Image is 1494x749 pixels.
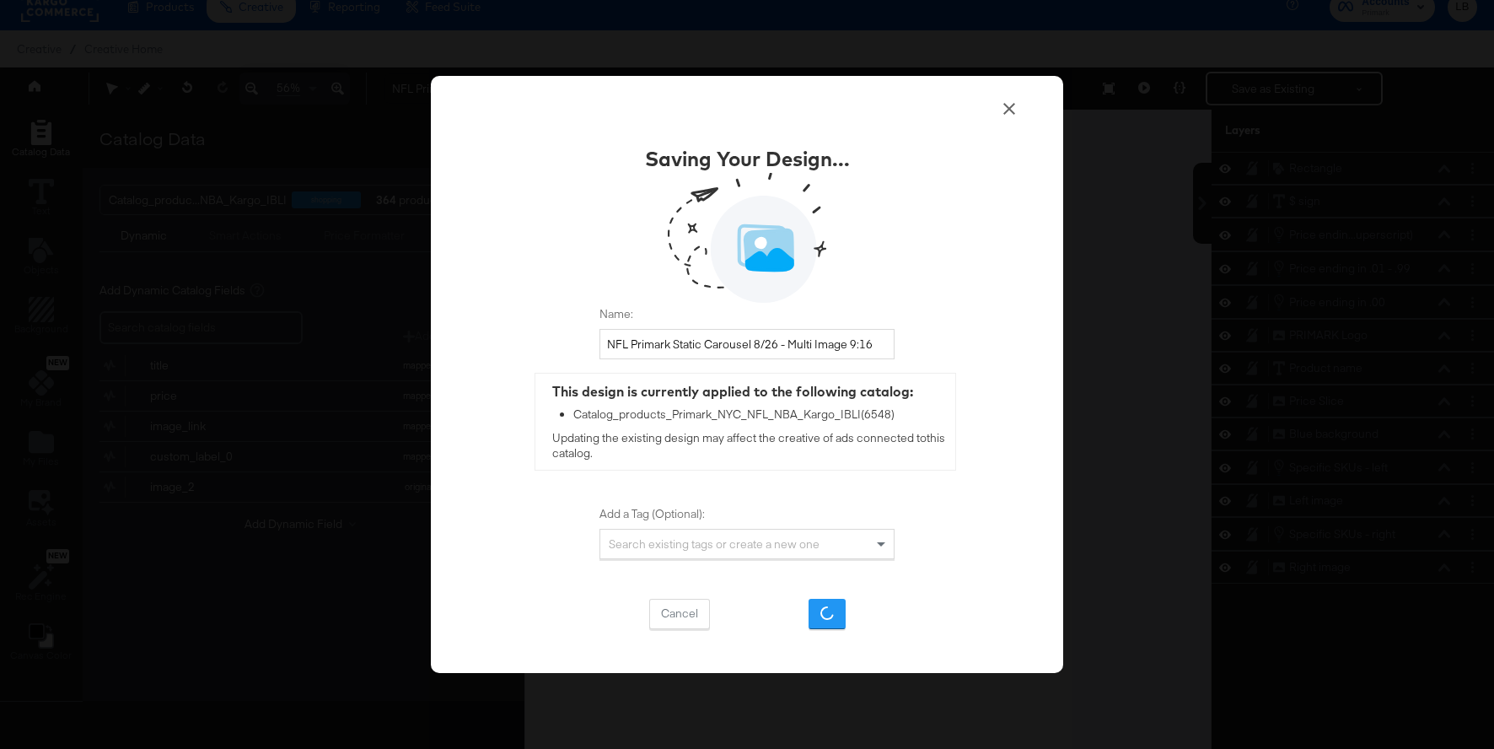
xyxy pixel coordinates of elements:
div: Search existing tags or create a new one [600,530,894,558]
button: Cancel [649,599,710,629]
div: This design is currently applied to the following catalog: [552,382,947,401]
label: Add a Tag (Optional): [599,506,895,522]
div: Catalog_products_Primark_NYC_NFL_NBA_Kargo_IBLI ( 6548 ) [573,407,947,423]
label: Name: [599,306,895,322]
div: Updating the existing design may affect the creative of ads connected to this catalog . [535,374,955,470]
div: Saving Your Design... [645,144,850,173]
